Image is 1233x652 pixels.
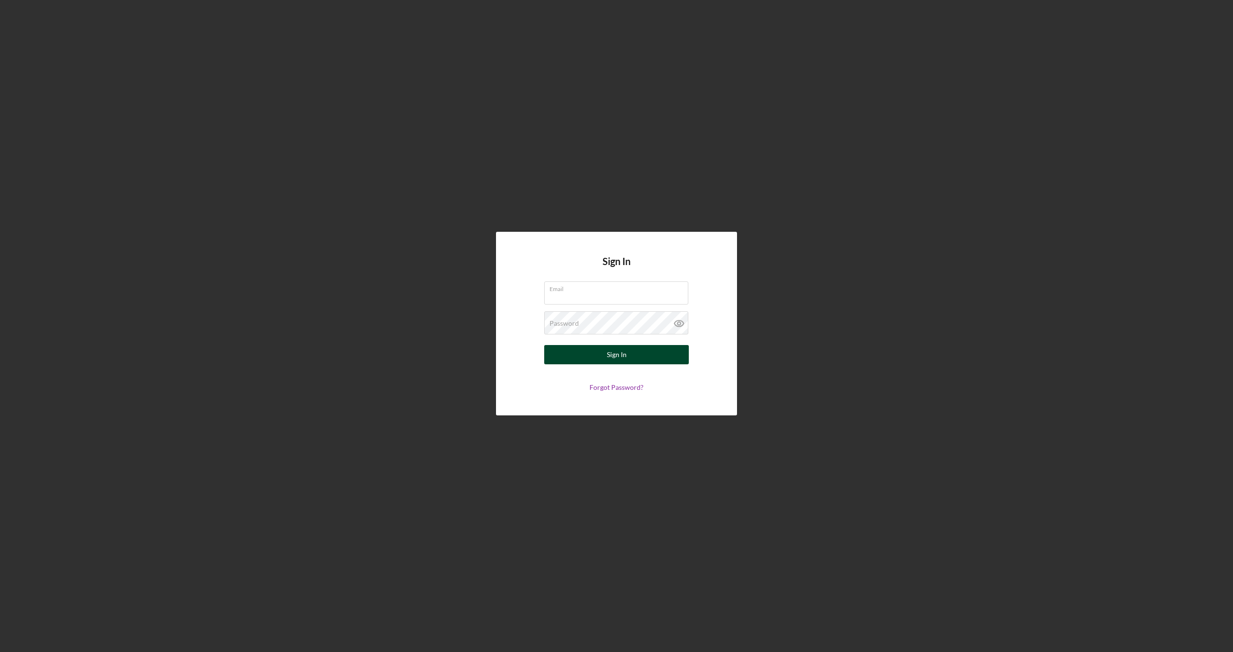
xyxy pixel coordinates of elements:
[590,383,643,391] a: Forgot Password?
[544,345,689,364] button: Sign In
[549,319,579,327] label: Password
[603,256,630,281] h4: Sign In
[549,282,688,293] label: Email
[607,345,627,364] div: Sign In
